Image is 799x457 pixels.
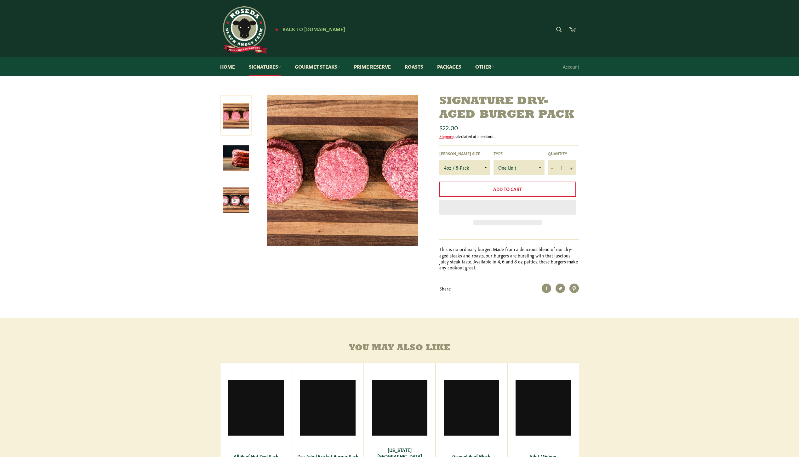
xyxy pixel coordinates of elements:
a: Signatures [243,57,287,76]
img: Signature Dry-Aged Burger Pack [267,95,418,246]
a: Roasts [398,57,430,76]
span: Add to Cart [493,186,522,192]
a: Shipping [439,133,454,139]
button: Add to Cart [439,182,576,197]
a: Gourmet Steaks [288,57,346,76]
p: This is no ordinary burger. Made from a delicious blend of our dry-aged steaks and roasts, our bu... [439,246,579,270]
label: Type [494,151,545,156]
h1: Signature Dry-Aged Burger Pack [439,95,579,122]
span: Back to [DOMAIN_NAME] [283,25,345,32]
button: Reduce item quantity by one [548,160,557,175]
span: ★ [275,27,278,32]
label: Quantity [548,151,576,156]
label: [PERSON_NAME] Size [439,151,490,156]
img: Roseda Beef [220,6,267,54]
span: $22.00 [439,123,458,132]
a: Packages [431,57,468,76]
img: Signature Dry-Aged Burger Pack [223,188,249,213]
h4: You may also like [220,343,579,353]
span: Share [439,285,451,291]
a: Home [214,57,241,76]
a: ★ Back to [DOMAIN_NAME] [272,27,345,32]
button: Increase item quantity by one [567,160,576,175]
img: Signature Dry-Aged Burger Pack [223,145,249,171]
div: calculated at checkout. [439,133,579,139]
a: Other [469,57,500,76]
a: Account [560,57,582,76]
a: Prime Reserve [348,57,397,76]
